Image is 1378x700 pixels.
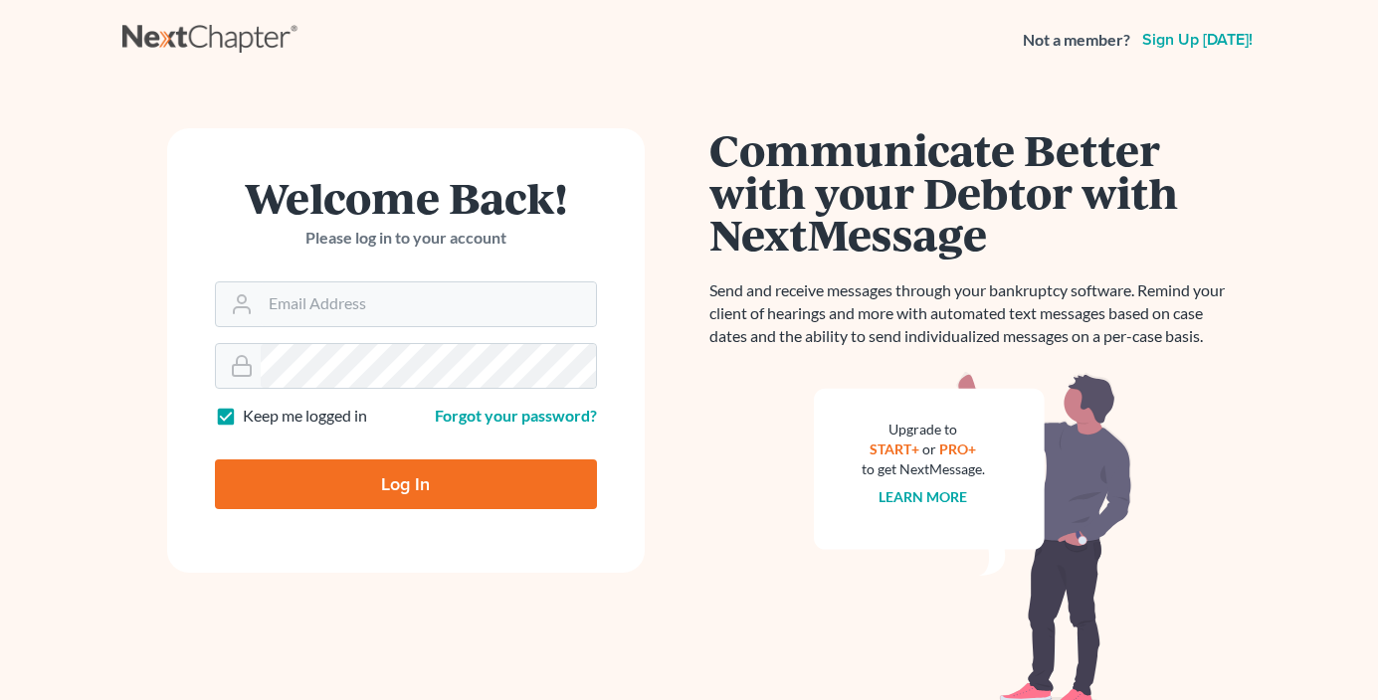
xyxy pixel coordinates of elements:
[1138,32,1257,48] a: Sign up [DATE]!
[709,279,1237,348] p: Send and receive messages through your bankruptcy software. Remind your client of hearings and mo...
[922,440,936,457] span: or
[243,405,367,428] label: Keep me logged in
[215,459,597,509] input: Log In
[879,488,967,505] a: Learn more
[1023,29,1130,52] strong: Not a member?
[862,420,985,439] div: Upgrade to
[870,440,919,457] a: START+
[215,176,597,219] h1: Welcome Back!
[435,406,597,425] a: Forgot your password?
[709,128,1237,256] h1: Communicate Better with your Debtor with NextMessage
[261,282,596,326] input: Email Address
[939,440,976,457] a: PRO+
[862,459,985,479] div: to get NextMessage.
[215,227,597,250] p: Please log in to your account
